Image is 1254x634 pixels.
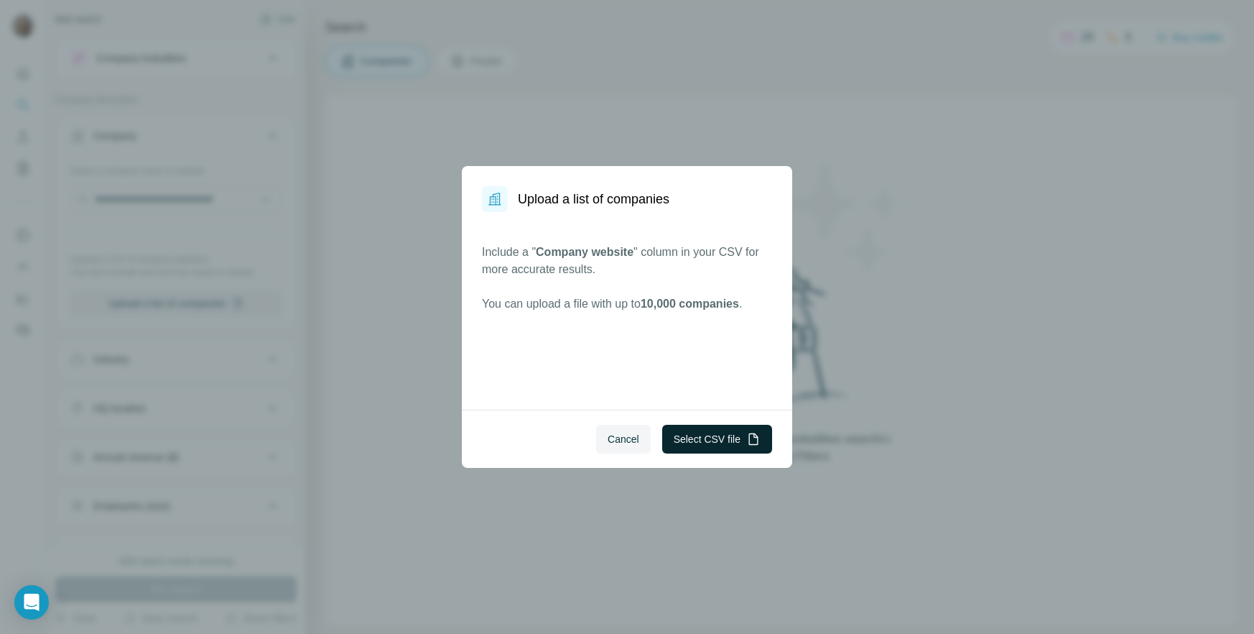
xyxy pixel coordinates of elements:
[596,425,651,454] button: Cancel
[482,295,772,313] p: You can upload a file with up to .
[641,298,739,310] span: 10,000 companies
[14,585,49,620] div: Open Intercom Messenger
[662,425,772,454] button: Select CSV file
[536,246,633,258] span: Company website
[482,244,772,278] p: Include a " " column in your CSV for more accurate results.
[608,432,639,446] span: Cancel
[518,189,669,209] h1: Upload a list of companies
